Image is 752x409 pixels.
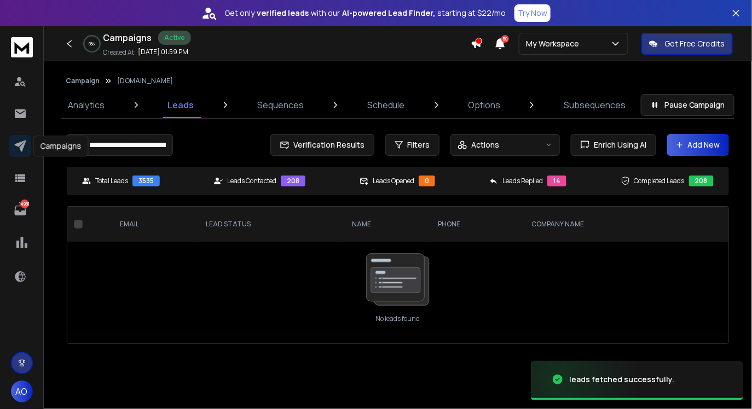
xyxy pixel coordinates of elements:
img: logo [11,37,33,57]
p: Total Leads [95,177,128,185]
strong: AI-powered Lead Finder, [342,8,435,19]
span: Enrich Using AI [590,139,647,150]
p: [DATE] 01:59 PM [138,48,188,56]
p: 0 % [89,40,95,47]
a: Analytics [61,92,111,118]
span: Verification Results [290,139,365,150]
p: My Workspace [526,38,583,49]
p: Leads Opened [373,177,414,185]
button: Try Now [514,4,551,22]
div: 208 [689,176,714,186]
th: EMAIL [111,207,197,242]
p: Get only with our starting at $22/mo [224,8,506,19]
p: Leads Contacted [227,177,276,185]
div: leads fetched successfully. [569,374,674,385]
p: Get Free Credits [664,38,725,49]
a: Schedule [361,92,412,118]
p: Analytics [68,98,105,112]
p: [DOMAIN_NAME] [117,77,173,85]
th: NAME [344,207,430,242]
button: Get Free Credits [641,33,733,55]
th: Company Name [523,207,687,242]
button: Verification Results [270,134,374,156]
a: Options [461,92,507,118]
button: AO [11,381,33,402]
p: Sequences [257,98,304,112]
p: Options [468,98,500,112]
button: Pause Campaign [641,94,734,116]
span: 50 [501,35,509,43]
div: 208 [281,176,305,186]
div: 14 [547,176,566,186]
h1: Campaigns [103,31,152,44]
div: Active [158,31,191,45]
p: Actions [472,139,500,150]
p: Completed Leads [634,177,685,185]
span: Filters [408,139,430,150]
button: Add New [667,134,729,156]
a: Leads [161,92,201,118]
a: Subsequences [557,92,632,118]
th: Phone [430,207,523,242]
p: No leads found [375,314,420,323]
p: Created At: [103,48,136,57]
p: Try Now [518,8,547,19]
strong: verified leads [257,8,309,19]
p: Schedule [367,98,405,112]
div: 0 [419,176,435,186]
a: 14981 [9,200,31,221]
a: Sequences [251,92,310,118]
p: 14981 [20,200,29,208]
th: LEAD STATUS [197,207,343,242]
p: Subsequences [564,98,626,112]
button: Filters [385,134,439,156]
p: Leads Replied [502,177,543,185]
p: Leads [168,98,194,112]
button: Campaign [66,77,100,85]
div: 3535 [132,176,160,186]
div: Campaigns [33,136,88,156]
button: Enrich Using AI [571,134,656,156]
